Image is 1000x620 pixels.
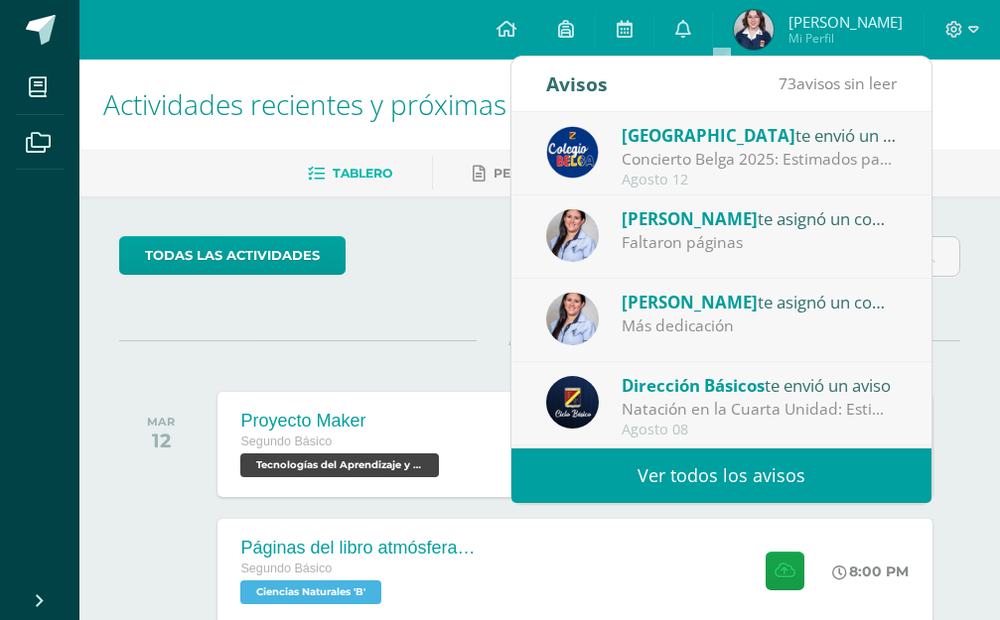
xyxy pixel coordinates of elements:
[788,12,903,32] span: [PERSON_NAME]
[333,166,392,181] span: Tablero
[240,453,439,477] span: Tecnologías del Aprendizaje y la Comunicación 'B'
[622,148,898,171] div: Concierto Belga 2025: Estimados padres y madres de familia: Les saludamos cordialmente deseando q...
[240,538,479,558] div: Páginas del libro atmósfera y equilibrio ecológico
[622,205,898,231] div: te asignó un comentario en 'Páginas del libro Evolución y selección natural' para 'Ciencias Natur...
[622,207,758,230] span: [PERSON_NAME]
[308,158,392,189] a: Tablero
[511,448,931,503] a: Ver todos los avisos
[622,398,898,421] div: Natación en la Cuarta Unidad: Estimados padres y madres de familia: Reciban un cordial saludo des...
[622,124,795,147] span: [GEOGRAPHIC_DATA]
[622,422,898,438] div: Agosto 08
[622,291,758,313] span: [PERSON_NAME]
[622,314,898,337] div: Más dedicación
[240,411,444,432] div: Proyecto Maker
[240,580,381,604] span: Ciencias Naturales 'B'
[622,172,898,188] div: Agosto 12
[622,122,898,148] div: te envió un aviso
[147,415,175,429] div: MAR
[240,561,332,575] span: Segundo Básico
[832,562,909,580] div: 8:00 PM
[494,166,663,181] span: Pendientes de entrega
[622,231,898,254] div: Faltaron páginas
[779,72,897,94] span: avisos sin leer
[103,85,506,123] span: Actividades recientes y próximas
[622,374,765,397] span: Dirección Básicos
[622,372,898,398] div: te envió un aviso
[147,429,175,452] div: 12
[546,293,599,345] img: aa878318b5e0e33103c298c3b86d4ee8.png
[240,434,332,448] span: Segundo Básico
[546,376,599,429] img: 0125c0eac4c50c44750533c4a7747585.png
[119,236,346,275] a: todas las Actividades
[622,289,898,314] div: te asignó un comentario en 'Turismo sostenible' para 'Ciencias Naturales'
[546,209,599,262] img: aa878318b5e0e33103c298c3b86d4ee8.png
[734,10,774,50] img: 849aadf8a0ed262548596e344b522165.png
[779,72,796,94] span: 73
[473,158,663,189] a: Pendientes de entrega
[546,57,608,111] div: Avisos
[546,126,599,179] img: 919ad801bb7643f6f997765cf4083301.png
[788,30,903,47] span: Mi Perfil
[477,331,604,349] span: AGOSTO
